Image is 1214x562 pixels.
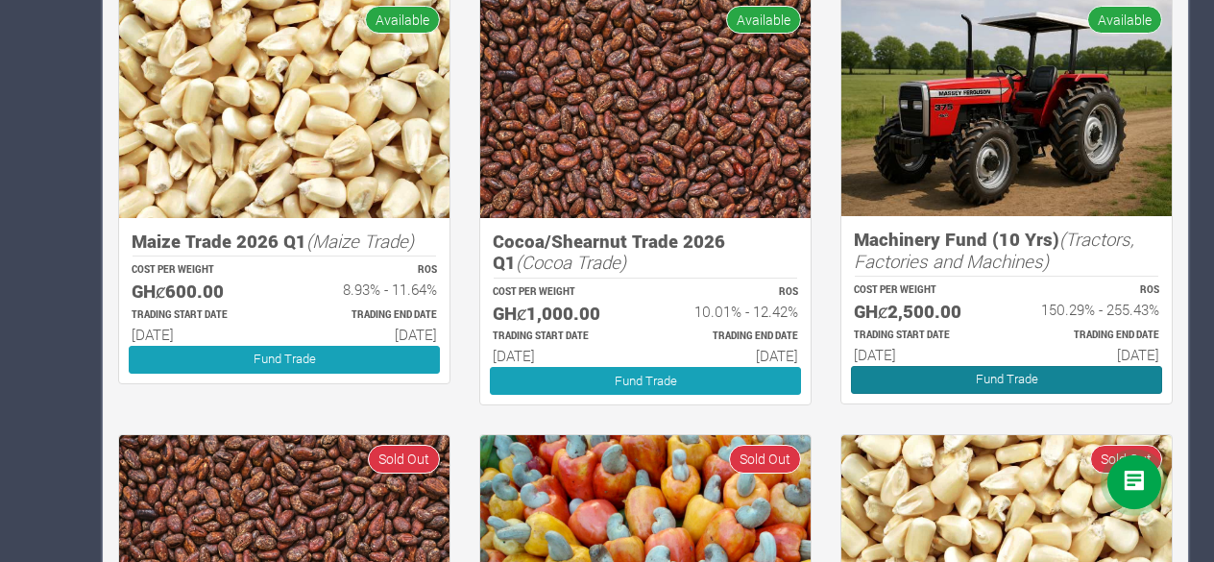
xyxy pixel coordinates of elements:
[854,283,989,298] p: COST PER WEIGHT
[1024,301,1159,318] h6: 150.29% - 255.43%
[516,250,626,274] i: (Cocoa Trade)
[132,308,267,323] p: Estimated Trading Start Date
[854,329,989,343] p: Estimated Trading Start Date
[1024,346,1159,363] h6: [DATE]
[1090,445,1162,473] span: Sold Out
[663,330,798,344] p: Estimated Trading End Date
[854,346,989,363] h6: [DATE]
[663,285,798,300] p: ROS
[132,326,267,343] h6: [DATE]
[663,347,798,364] h6: [DATE]
[132,263,267,278] p: COST PER WEIGHT
[663,303,798,320] h6: 10.01% - 12.42%
[1087,6,1162,34] span: Available
[132,231,437,253] h5: Maize Trade 2026 Q1
[1024,283,1159,298] p: ROS
[493,347,628,364] h6: [DATE]
[132,281,267,303] h5: GHȼ600.00
[493,303,628,325] h5: GHȼ1,000.00
[368,445,440,473] span: Sold Out
[726,6,801,34] span: Available
[129,346,440,374] a: Fund Trade
[493,285,628,300] p: COST PER WEIGHT
[493,231,798,274] h5: Cocoa/Shearnut Trade 2026 Q1
[729,445,801,473] span: Sold Out
[851,366,1162,394] a: Fund Trade
[854,301,989,323] h5: GHȼ2,500.00
[854,227,1134,273] i: (Tractors, Factories and Machines)
[854,229,1159,272] h5: Machinery Fund (10 Yrs)
[493,330,628,344] p: Estimated Trading Start Date
[490,367,801,395] a: Fund Trade
[302,263,437,278] p: ROS
[302,281,437,298] h6: 8.93% - 11.64%
[1024,329,1159,343] p: Estimated Trading End Date
[365,6,440,34] span: Available
[302,308,437,323] p: Estimated Trading End Date
[306,229,414,253] i: (Maize Trade)
[302,326,437,343] h6: [DATE]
